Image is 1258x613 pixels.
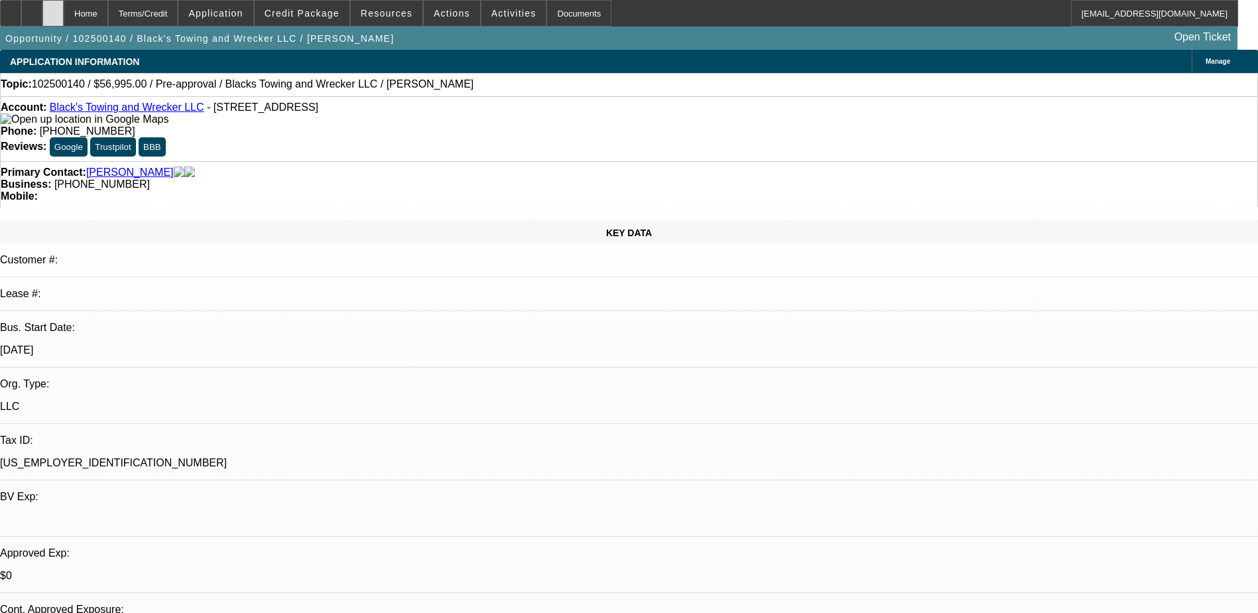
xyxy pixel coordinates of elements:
[1,167,86,178] strong: Primary Contact:
[188,8,243,19] span: Application
[1,78,32,90] strong: Topic:
[184,167,195,178] img: linkedin-icon.png
[434,8,470,19] span: Actions
[90,137,135,157] button: Trustpilot
[86,167,174,178] a: [PERSON_NAME]
[207,102,318,113] span: - [STREET_ADDRESS]
[351,1,422,26] button: Resources
[265,8,340,19] span: Credit Package
[54,178,150,190] span: [PHONE_NUMBER]
[32,78,473,90] span: 102500140 / $56,995.00 / Pre-approval / Blacks Towing and Wrecker LLC / [PERSON_NAME]
[491,8,536,19] span: Activities
[174,167,184,178] img: facebook-icon.png
[1169,26,1236,48] a: Open Ticket
[424,1,480,26] button: Actions
[50,102,204,113] a: Black's Towing and Wrecker LLC
[1,178,51,190] strong: Business:
[361,8,412,19] span: Resources
[1,102,46,113] strong: Account:
[255,1,349,26] button: Credit Package
[178,1,253,26] button: Application
[139,137,166,157] button: BBB
[50,137,88,157] button: Google
[40,125,135,137] span: [PHONE_NUMBER]
[5,33,394,44] span: Opportunity / 102500140 / Black's Towing and Wrecker LLC / [PERSON_NAME]
[606,228,652,238] span: KEY DATA
[10,56,139,67] span: APPLICATION INFORMATION
[1,141,46,152] strong: Reviews:
[481,1,546,26] button: Activities
[1,190,38,202] strong: Mobile:
[1,113,168,125] a: View Google Maps
[1,125,36,137] strong: Phone:
[1206,58,1230,65] span: Manage
[1,113,168,125] img: Open up location in Google Maps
